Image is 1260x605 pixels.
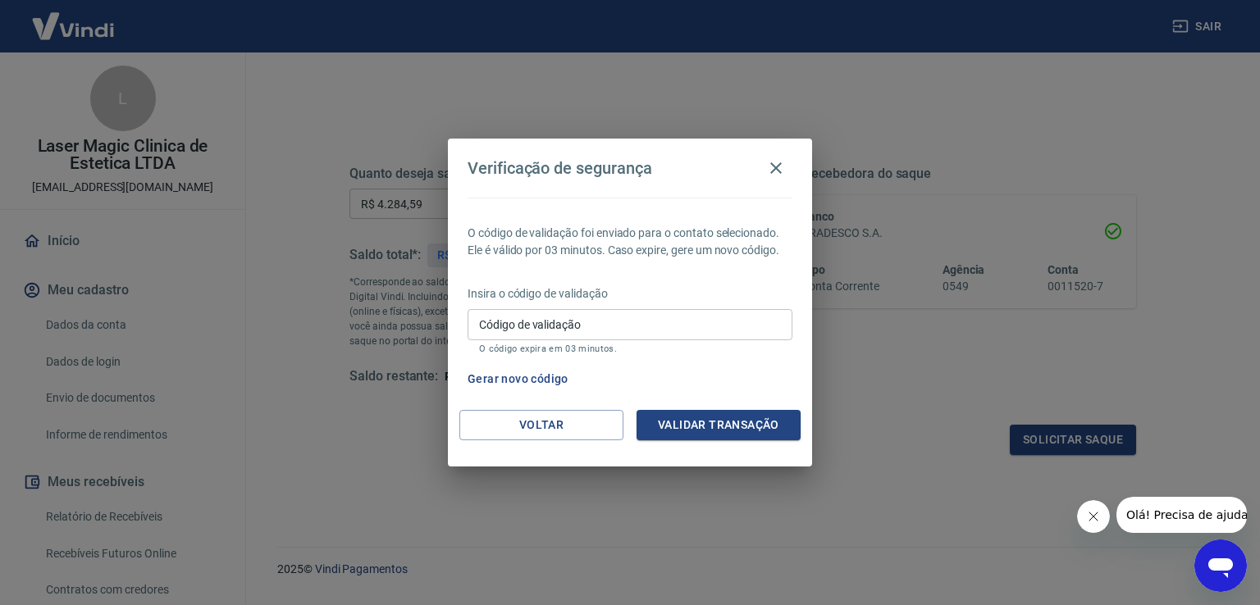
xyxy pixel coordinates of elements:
button: Gerar novo código [461,364,575,394]
button: Voltar [459,410,623,440]
span: Olá! Precisa de ajuda? [10,11,138,25]
h4: Verificação de segurança [468,158,652,178]
iframe: Mensagem da empresa [1116,497,1247,533]
p: O código de validação foi enviado para o contato selecionado. Ele é válido por 03 minutos. Caso e... [468,225,792,259]
p: O código expira em 03 minutos. [479,343,781,354]
iframe: Fechar mensagem [1077,500,1110,533]
iframe: Botão para abrir a janela de mensagens [1194,539,1247,592]
p: Insira o código de validação [468,285,792,302]
button: Validar transação [637,410,801,440]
